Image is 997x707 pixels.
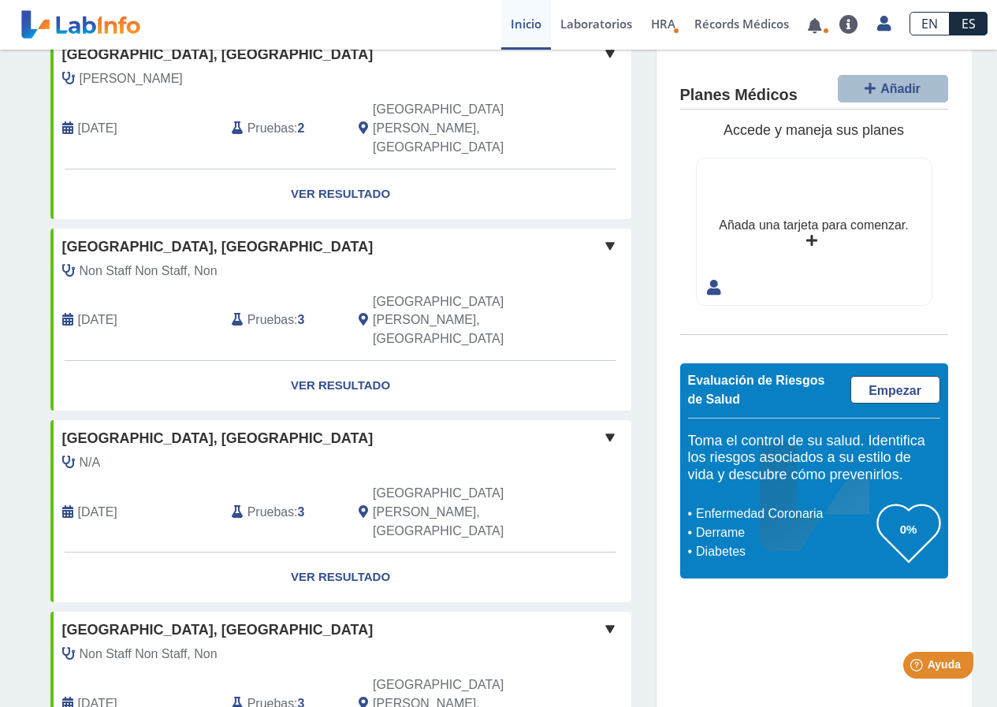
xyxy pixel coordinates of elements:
span: San Juan, PR [373,484,547,541]
a: ES [950,12,988,35]
iframe: Help widget launcher [857,646,980,690]
span: Evaluación de Riesgos de Salud [688,374,825,406]
span: 2024-11-04 [78,311,117,329]
span: Non Staff Non Staff, Non [80,645,218,664]
span: Pruebas [247,503,294,522]
h5: Toma el control de su salud. Identifica los riesgos asociados a su estilo de vida y descubre cómo... [688,433,940,484]
a: Ver Resultado [50,361,631,411]
div: Añada una tarjeta para comenzar. [719,216,908,235]
span: [GEOGRAPHIC_DATA], [GEOGRAPHIC_DATA] [62,236,374,258]
a: EN [910,12,950,35]
b: 3 [298,313,305,326]
span: Añadir [880,82,921,95]
b: 3 [298,505,305,519]
span: San Juan, PR [373,292,547,349]
span: [GEOGRAPHIC_DATA], [GEOGRAPHIC_DATA] [62,44,374,65]
div: : [220,100,347,157]
a: Ver Resultado [50,169,631,219]
li: Enfermedad Coronaria [692,504,877,523]
span: Lopez, Fernando [80,69,183,88]
a: Ver Resultado [50,553,631,602]
b: 2 [298,121,305,135]
span: HRA [651,16,675,32]
span: 2024-09-18 [78,503,117,522]
span: Accede y maneja sus planes [724,122,904,138]
h4: Planes Médicos [680,86,798,105]
h3: 0% [877,519,940,539]
div: : [220,292,347,349]
span: Pruebas [247,119,294,138]
li: Diabetes [692,542,877,561]
span: Empezar [869,384,921,397]
span: 2024-12-24 [78,119,117,138]
span: Pruebas [247,311,294,329]
span: San Juan, PR [373,100,547,157]
span: [GEOGRAPHIC_DATA], [GEOGRAPHIC_DATA] [62,428,374,449]
li: Derrame [692,523,877,542]
span: Non Staff Non Staff, Non [80,262,218,281]
span: [GEOGRAPHIC_DATA], [GEOGRAPHIC_DATA] [62,620,374,641]
span: N/A [80,453,101,472]
div: : [220,484,347,541]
